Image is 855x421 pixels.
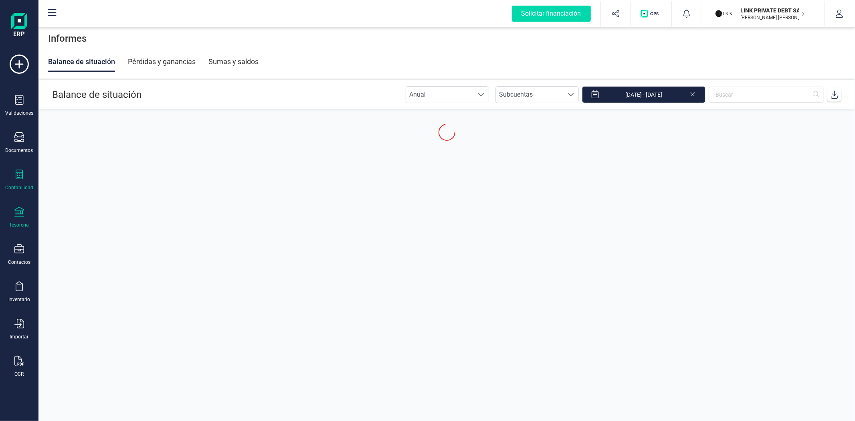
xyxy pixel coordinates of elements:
span: Subcuentas [496,87,563,103]
div: Pérdidas y ganancias [128,51,196,72]
div: Solicitar financiación [512,6,591,22]
div: OCR [15,371,24,377]
div: Contabilidad [5,184,33,191]
button: Solicitar financiación [502,1,600,26]
p: [PERSON_NAME] [PERSON_NAME] [741,14,805,21]
button: LILINK PRIVATE DEBT SA[PERSON_NAME] [PERSON_NAME] [712,1,815,26]
div: Informes [38,26,855,51]
div: Tesorería [10,222,29,228]
span: Balance de situación [52,89,141,100]
div: Documentos [6,147,33,154]
span: Anual [406,87,473,103]
img: LI [715,5,733,22]
div: Sumas y saldos [208,51,259,72]
input: Buscar [709,87,824,103]
div: Importar [10,334,29,340]
img: Logo de OPS [641,10,662,18]
div: Contactos [8,259,30,265]
div: Validaciones [5,110,33,116]
div: Inventario [8,296,30,303]
img: Logo Finanedi [11,13,27,38]
button: Logo de OPS [636,1,667,26]
div: Balance de situación [48,51,115,72]
p: LINK PRIVATE DEBT SA [741,6,805,14]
